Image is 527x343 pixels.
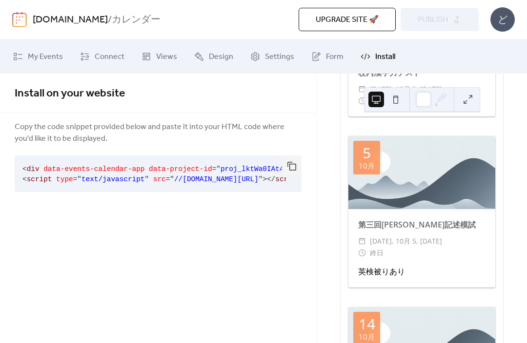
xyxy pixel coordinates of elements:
[134,43,184,70] a: Views
[166,175,170,183] span: =
[370,83,442,95] span: [DATE], 10月 3, [DATE]
[73,175,78,183] span: =
[304,43,351,70] a: Form
[490,7,515,32] div: ど
[209,51,233,63] span: Design
[112,11,161,29] b: カレンダー
[212,165,217,173] span: =
[12,12,27,27] img: logo
[15,121,302,145] span: Copy the code snippet provided below and paste it into your HTML code where you'd like it to be d...
[359,317,375,331] div: 14
[108,11,112,29] b: /
[144,175,149,183] span: "
[375,51,395,63] span: Install
[275,175,301,183] span: script
[359,162,375,170] div: 10月
[348,219,495,230] div: 第三回[PERSON_NAME]記述模試
[81,175,145,183] span: text/javascript
[77,175,81,183] span: "
[326,51,344,63] span: Form
[263,175,267,183] span: >
[149,165,212,173] span: data-project-id
[174,175,259,183] span: //[DOMAIN_NAME][URL]
[370,247,384,259] span: 終日
[359,333,375,341] div: 10月
[370,235,442,247] span: [DATE], 10月 5, [DATE]
[170,175,174,183] span: "
[153,175,166,183] span: src
[299,8,396,31] button: Upgrade site 🚀
[33,11,108,29] a: [DOMAIN_NAME]
[353,43,403,70] a: Install
[28,51,63,63] span: My Events
[243,43,302,70] a: Settings
[6,43,70,70] a: My Events
[73,43,132,70] a: Connect
[15,83,125,104] span: Install on your website
[22,165,27,173] span: <
[22,175,27,183] span: <
[358,266,486,278] div: 英検被りあり
[27,165,40,173] span: div
[216,165,221,173] span: "
[56,175,73,183] span: type
[358,95,366,107] div: ​
[358,83,366,95] div: ​
[259,175,263,183] span: "
[43,165,144,173] span: data-events-calendar-app
[187,43,241,70] a: Design
[316,14,379,26] span: Upgrade site 🚀
[156,51,177,63] span: Views
[27,175,52,183] span: script
[358,247,366,259] div: ​
[221,165,330,173] span: proj_lktWa0IAt4oyAspem6dG8
[358,235,366,247] div: ​
[265,51,294,63] span: Settings
[267,175,275,183] span: </
[95,51,124,63] span: Connect
[363,146,371,160] div: 5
